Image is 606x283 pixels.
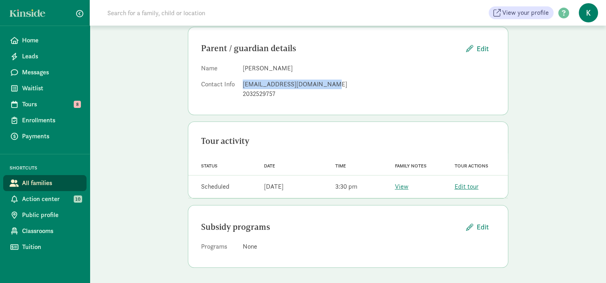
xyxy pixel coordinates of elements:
div: Subsidy programs [201,221,460,233]
span: Edit [477,43,489,54]
a: Edit tour [455,182,479,191]
span: Date [264,163,275,169]
span: Enrollments [22,116,80,125]
span: Tours [22,100,80,109]
span: Classrooms [22,226,80,236]
div: 2032529757 [243,89,495,99]
a: Enrollments [3,112,87,128]
span: Home [22,36,80,45]
div: 3:30 pm [335,182,357,191]
span: Tuition [22,242,80,252]
button: Edit [460,218,495,235]
span: Edit [477,221,489,232]
iframe: Chat Widget [566,245,606,283]
span: Payments [22,132,80,141]
a: Tuition [3,239,87,255]
div: [EMAIL_ADDRESS][DOMAIN_NAME] [243,80,495,89]
dt: Name [201,64,236,76]
a: Classrooms [3,223,87,239]
a: Messages [3,64,87,80]
dt: Contact Info [201,80,236,102]
span: 10 [74,195,82,203]
dt: Programs [201,242,236,255]
a: All families [3,175,87,191]
a: Tours 8 [3,96,87,112]
div: [DATE] [264,182,283,191]
a: Leads [3,48,87,64]
input: Search for a family, child or location [103,5,327,21]
a: Action center 10 [3,191,87,207]
a: View [395,182,409,191]
div: Scheduled [201,182,230,191]
dd: [PERSON_NAME] [243,64,495,73]
span: Family notes [395,163,427,169]
span: Leads [22,52,80,61]
a: Home [3,32,87,48]
span: Tour actions [455,163,488,169]
span: View your profile [502,8,549,18]
div: None [243,242,495,251]
a: Public profile [3,207,87,223]
a: Payments [3,128,87,144]
span: 8 [74,101,81,108]
span: Time [335,163,346,169]
button: Edit [460,40,495,57]
span: All families [22,178,80,188]
span: Action center [22,194,80,204]
span: K [579,3,598,22]
div: Parent / guardian details [201,42,460,55]
a: Waitlist [3,80,87,96]
span: Waitlist [22,84,80,93]
span: Status [201,163,217,169]
a: View your profile [489,6,554,19]
span: Messages [22,68,80,77]
span: Public profile [22,210,80,220]
div: Tour activity [201,135,495,147]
